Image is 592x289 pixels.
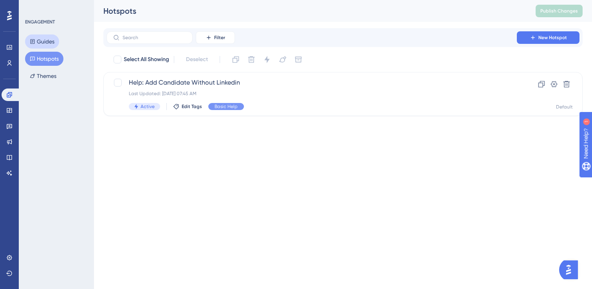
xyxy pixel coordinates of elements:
[103,5,516,16] div: Hotspots
[141,103,155,110] span: Active
[25,69,61,83] button: Themes
[517,31,579,44] button: New Hotspot
[536,5,583,17] button: Publish Changes
[25,34,59,49] button: Guides
[179,52,215,67] button: Deselect
[214,34,225,41] span: Filter
[215,103,238,110] span: Basic Help
[186,55,208,64] span: Deselect
[129,78,495,87] span: Help: Add Candidate Without Linkedin
[123,35,186,40] input: Search
[559,258,583,282] iframe: UserGuiding AI Assistant Launcher
[25,19,55,25] div: ENGAGEMENT
[124,55,169,64] span: Select All Showing
[173,103,202,110] button: Edit Tags
[538,34,567,41] span: New Hotspot
[556,104,573,110] div: Default
[540,8,578,14] span: Publish Changes
[196,31,235,44] button: Filter
[129,90,495,97] div: Last Updated: [DATE] 07:45 AM
[18,2,49,11] span: Need Help?
[25,52,63,66] button: Hotspots
[54,4,57,10] div: 1
[182,103,202,110] span: Edit Tags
